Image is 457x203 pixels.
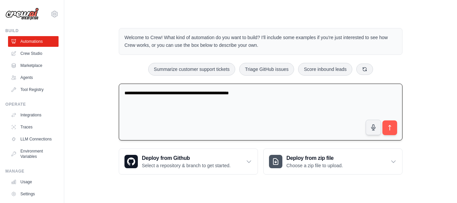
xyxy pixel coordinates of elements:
[8,177,59,187] a: Usage
[298,63,352,76] button: Score inbound leads
[8,122,59,132] a: Traces
[8,84,59,95] a: Tool Registry
[8,48,59,59] a: Crew Studio
[5,8,39,20] img: Logo
[8,72,59,83] a: Agents
[286,162,343,169] p: Choose a zip file to upload.
[124,34,397,49] p: Welcome to Crew! What kind of automation do you want to build? I'll include some examples if you'...
[239,63,294,76] button: Triage GitHub issues
[8,60,59,71] a: Marketplace
[8,146,59,162] a: Environment Variables
[148,63,235,76] button: Summarize customer support tickets
[286,154,343,162] h3: Deploy from zip file
[8,36,59,47] a: Automations
[424,171,457,203] iframe: Chat Widget
[8,134,59,144] a: LLM Connections
[5,28,59,33] div: Build
[5,169,59,174] div: Manage
[142,162,231,169] p: Select a repository & branch to get started.
[142,154,231,162] h3: Deploy from Github
[8,110,59,120] a: Integrations
[5,102,59,107] div: Operate
[8,189,59,199] a: Settings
